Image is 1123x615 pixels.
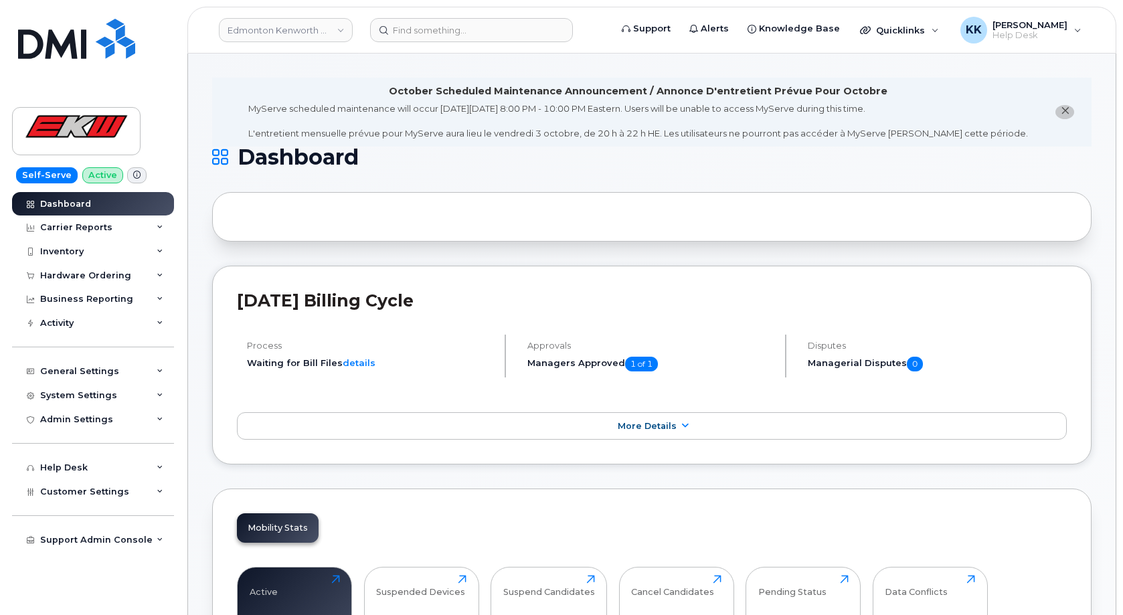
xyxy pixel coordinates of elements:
[625,357,658,371] span: 1 of 1
[247,357,493,369] li: Waiting for Bill Files
[376,575,465,597] div: Suspended Devices
[527,341,774,351] h4: Approvals
[503,575,595,597] div: Suspend Candidates
[808,341,1067,351] h4: Disputes
[631,575,714,597] div: Cancel Candidates
[248,102,1028,140] div: MyServe scheduled maintenance will occur [DATE][DATE] 8:00 PM - 10:00 PM Eastern. Users will be u...
[247,341,493,351] h4: Process
[885,575,948,597] div: Data Conflicts
[250,575,278,597] div: Active
[238,147,359,167] span: Dashboard
[618,421,677,431] span: More Details
[1055,105,1074,119] button: close notification
[527,357,774,371] h5: Managers Approved
[808,357,1067,371] h5: Managerial Disputes
[758,575,827,597] div: Pending Status
[237,290,1067,311] h2: [DATE] Billing Cycle
[343,357,375,368] a: details
[907,357,923,371] span: 0
[389,84,887,98] div: October Scheduled Maintenance Announcement / Annonce D'entretient Prévue Pour Octobre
